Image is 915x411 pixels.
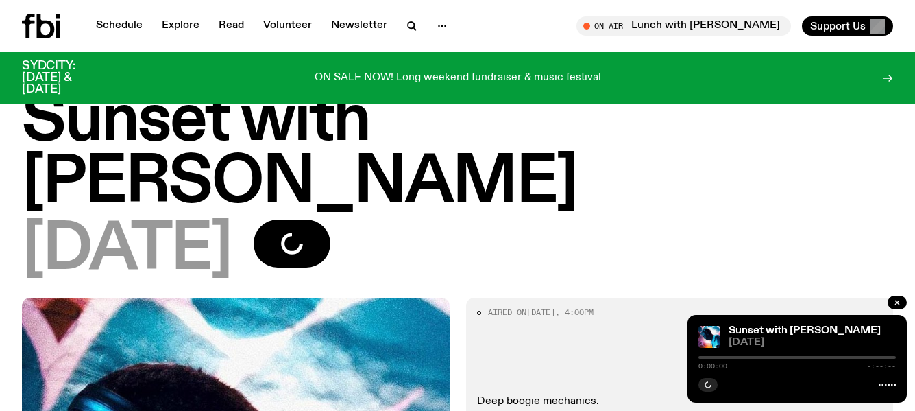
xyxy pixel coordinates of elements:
span: -:--:-- [867,363,896,370]
span: [DATE] [526,307,555,318]
a: Read [210,16,252,36]
span: Support Us [810,20,866,32]
a: Explore [154,16,208,36]
a: Newsletter [323,16,395,36]
a: Schedule [88,16,151,36]
img: Simon Caldwell stands side on, looking downwards. He has headphones on. Behind him is a brightly ... [698,326,720,348]
a: Sunset with [PERSON_NAME] [729,325,881,336]
span: 0:00:00 [698,363,727,370]
span: , 4:00pm [555,307,594,318]
p: ON SALE NOW! Long weekend fundraiser & music festival [315,72,601,84]
span: [DATE] [22,220,232,281]
h1: Sunset with [PERSON_NAME] [22,91,893,214]
a: Volunteer [255,16,320,36]
button: Support Us [802,16,893,36]
span: Aired on [488,307,526,318]
p: Deep boogie mechanics. [477,395,883,408]
h3: SYDCITY: [DATE] & [DATE] [22,60,110,95]
span: [DATE] [729,338,896,348]
button: On AirLunch with [PERSON_NAME] [576,16,791,36]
